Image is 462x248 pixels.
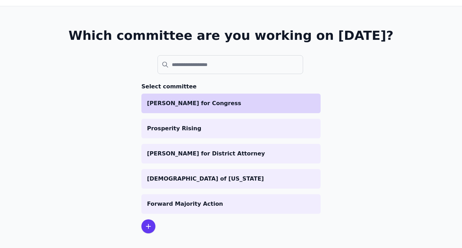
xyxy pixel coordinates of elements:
h3: Select committee [141,82,321,91]
a: Prosperity Rising [141,119,321,138]
p: [DEMOGRAPHIC_DATA] of [US_STATE] [147,175,315,183]
a: [PERSON_NAME] for District Attorney [141,144,321,163]
p: Forward Majority Action [147,200,315,208]
h1: Which committee are you working on [DATE]? [69,29,394,43]
a: [DEMOGRAPHIC_DATA] of [US_STATE] [141,169,321,189]
p: [PERSON_NAME] for Congress [147,99,315,108]
a: Forward Majority Action [141,194,321,214]
p: [PERSON_NAME] for District Attorney [147,149,315,158]
p: Prosperity Rising [147,124,315,133]
a: [PERSON_NAME] for Congress [141,94,321,113]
